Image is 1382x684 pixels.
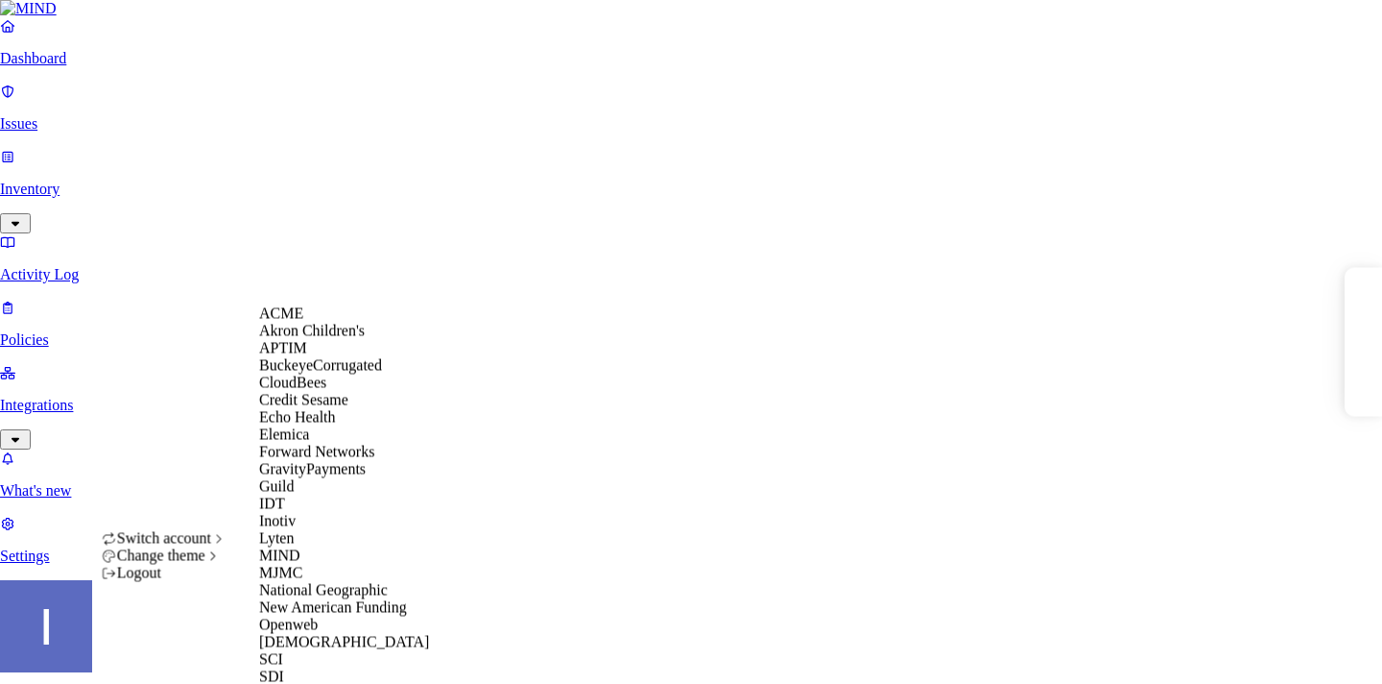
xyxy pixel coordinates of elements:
span: Elemica [259,427,309,443]
span: Switch account [117,530,211,547]
span: SCI [259,651,283,668]
span: APTIM [259,340,307,356]
span: MJMC [259,565,302,581]
span: Akron Children's [259,323,365,339]
span: CloudBees [259,375,326,391]
div: Logout [102,565,227,582]
span: GravityPayments [259,461,366,477]
span: Lyten [259,530,294,547]
span: New American Funding [259,599,407,616]
span: [DEMOGRAPHIC_DATA] [259,634,429,650]
span: BuckeyeCorrugated [259,357,382,374]
span: Credit Sesame [259,392,348,408]
span: Openweb [259,617,318,633]
span: ACME [259,305,303,322]
span: Echo Health [259,409,336,426]
span: MIND [259,548,300,564]
span: IDT [259,496,285,512]
span: Forward Networks [259,444,374,460]
span: Change theme [117,548,205,564]
span: National Geographic [259,582,388,598]
span: Guild [259,478,294,495]
span: Inotiv [259,513,296,529]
